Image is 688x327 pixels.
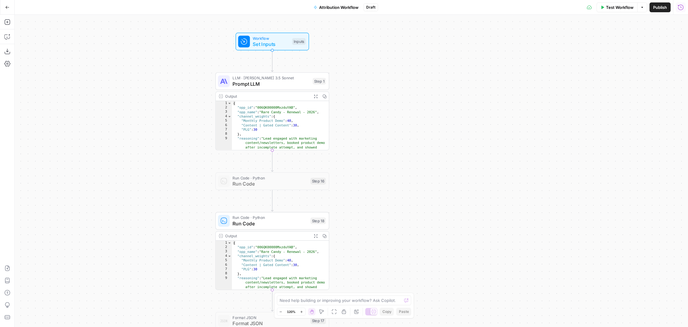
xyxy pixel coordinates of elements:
div: Step 1 [313,78,326,85]
span: Run Code [232,180,307,187]
button: Paste [396,308,411,316]
div: 3 [216,250,232,254]
div: 5 [216,258,232,263]
span: Copy [382,309,391,314]
span: Toggle code folding, rows 1 through 10 [228,101,232,105]
button: Copy [380,308,394,316]
div: 2 [216,105,232,110]
span: Run Code [232,220,307,227]
div: 8 [216,132,232,136]
span: Toggle code folding, rows 1 through 10 [228,241,232,245]
div: Step 16 [311,178,326,185]
span: Run Code · Python [232,175,307,181]
div: Step 17 [311,318,326,324]
span: Prompt LLM [232,80,310,88]
g: Edge from start to step_1 [271,50,273,72]
div: 1 [216,241,232,245]
button: Publish [649,2,671,12]
g: Edge from step_16 to step_18 [271,190,273,211]
div: 8 [216,272,232,276]
span: Toggle code folding, rows 4 through 8 [228,254,232,258]
div: 1 [216,101,232,105]
div: Output [225,93,309,99]
div: 6 [216,123,232,127]
g: Edge from step_1 to step_16 [271,150,273,171]
div: WorkflowSet InputsInputs [215,33,329,51]
div: Publish [650,17,670,24]
span: Format JSON [232,320,307,327]
div: Output [225,233,309,239]
div: 7 [216,267,232,271]
span: E [676,18,680,23]
div: Run Code · PythonRun CodeStep 16 [215,172,329,190]
div: 5 [216,119,232,123]
span: Draft [366,5,375,10]
div: LLM · [PERSON_NAME] 3.5 SonnetPrompt LLMStep 1Output{ "opp_id":"006QK00000MxzduYAB", "opp_name":"... [215,72,329,150]
span: Toggle code folding, rows 4 through 8 [228,114,232,118]
div: 4 [216,114,232,118]
span: LLM · [PERSON_NAME] 3.5 Sonnet [232,75,310,81]
div: Run Code · PythonRun CodeStep 18Output{ "opp_id":"006QK00000MxzduYAB", "opp_name":"Rare Candy - R... [215,212,329,290]
span: Publish [653,4,667,10]
div: 9 [216,136,232,167]
span: 120% [287,309,296,314]
span: Test Workflow [606,4,634,10]
span: Set Inputs [253,40,289,48]
g: Edge from step_18 to step_17 [271,290,273,311]
div: 7 [216,127,232,132]
div: 9 [216,276,232,307]
div: 2 [216,245,232,249]
span: Workflow [253,35,289,41]
div: 3 [216,110,232,114]
span: Attribution Workflow [319,4,359,10]
span: Format JSON [232,314,307,320]
div: 6 [216,263,232,267]
div: 4 [216,254,232,258]
div: Inputs [292,38,306,45]
button: Test Workflow [597,2,637,12]
button: Attribution Workflow [310,2,362,12]
span: Run Code · Python [232,215,307,220]
div: Step 18 [311,217,326,224]
div: Run History [655,18,680,23]
span: Paste [399,309,409,314]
